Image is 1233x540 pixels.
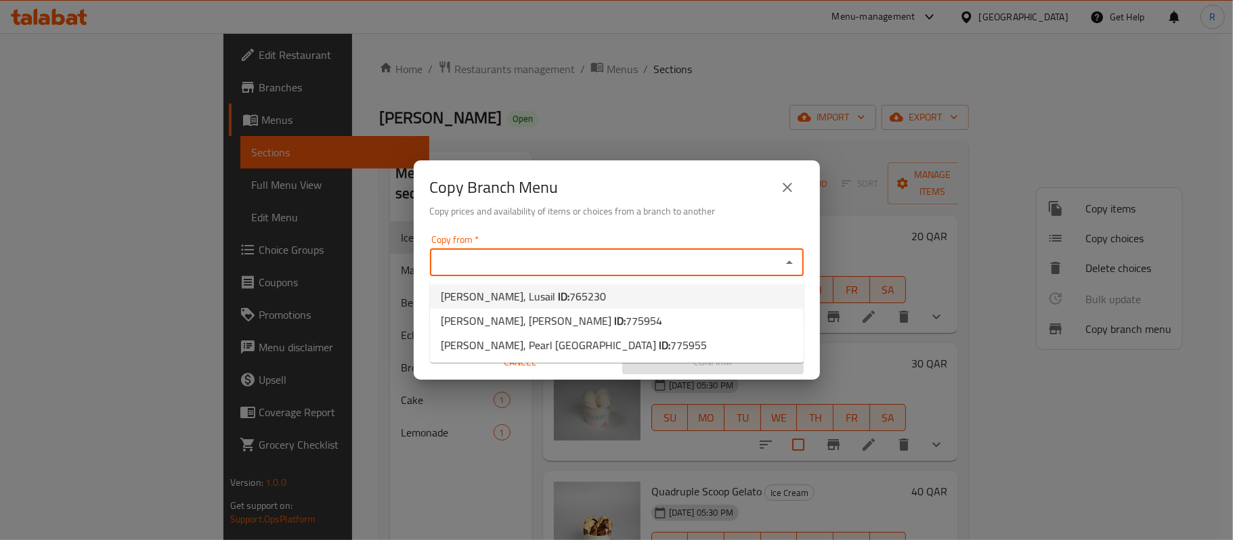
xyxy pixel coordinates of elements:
b: ID: [558,286,569,307]
button: close [771,171,804,204]
span: 775955 [670,335,707,355]
button: Close [780,253,799,272]
span: [PERSON_NAME], [PERSON_NAME] [441,313,662,329]
span: Cancel [435,354,606,371]
span: 775954 [626,311,662,331]
b: ID: [614,311,626,331]
b: ID: [659,335,670,355]
span: [PERSON_NAME], Pearl [GEOGRAPHIC_DATA] [441,337,707,353]
h2: Copy Branch Menu [430,177,559,198]
span: [PERSON_NAME], Lusail [441,288,606,305]
h6: Copy prices and availability of items or choices from a branch to another [430,204,804,219]
span: 765230 [569,286,606,307]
